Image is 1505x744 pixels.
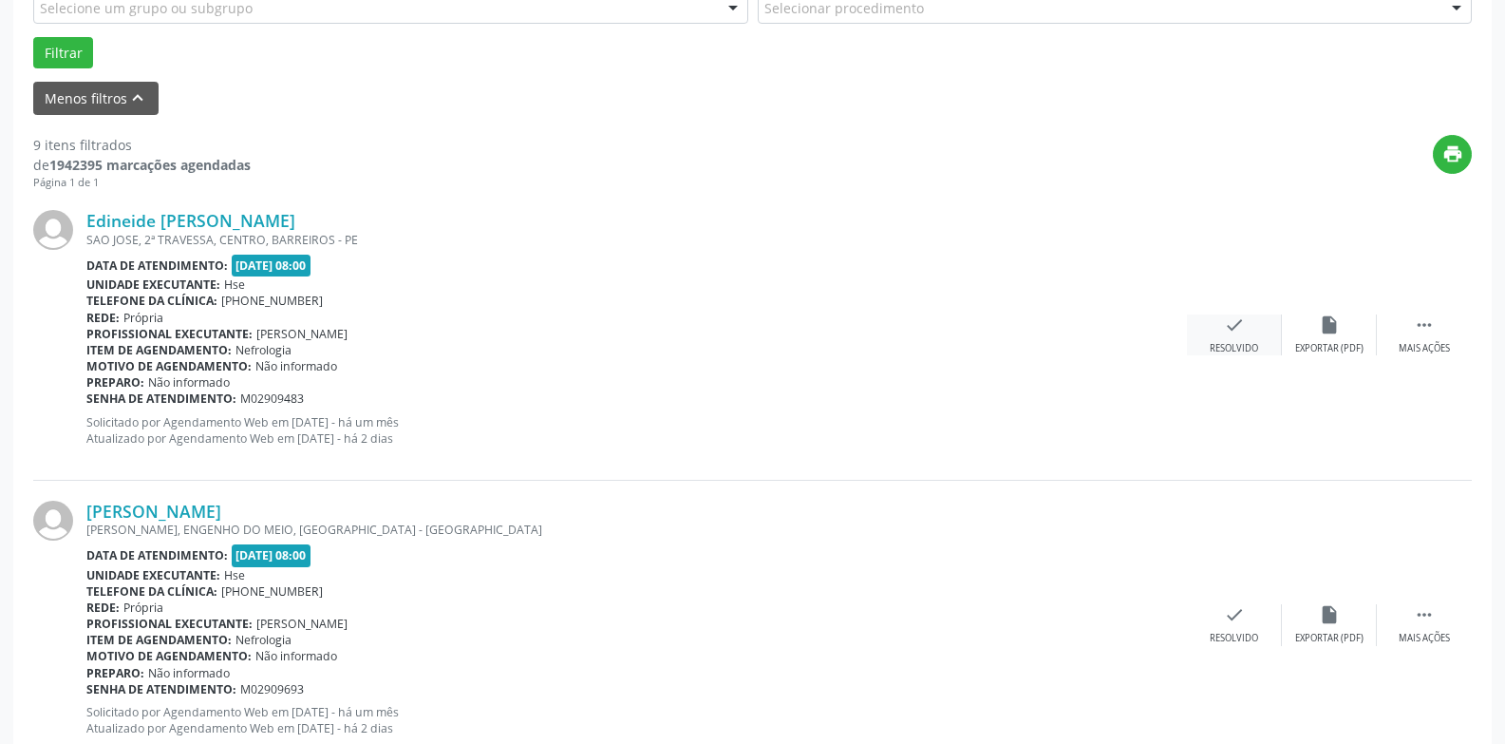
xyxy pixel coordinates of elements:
b: Senha de atendimento: [86,681,236,697]
span: Própria [123,600,163,616]
span: Nefrologia [235,632,292,648]
strong: 1942395 marcações agendadas [49,156,251,174]
b: Data de atendimento: [86,547,228,563]
span: [DATE] 08:00 [232,544,311,566]
i: insert_drive_file [1319,315,1340,335]
p: Solicitado por Agendamento Web em [DATE] - há um mês Atualizado por Agendamento Web em [DATE] - h... [86,414,1187,447]
span: Própria [123,310,163,326]
span: [PERSON_NAME] [256,616,348,632]
span: [PHONE_NUMBER] [221,293,323,309]
div: 9 itens filtrados [33,135,251,155]
b: Unidade executante: [86,277,220,293]
button: print [1433,135,1472,174]
b: Preparo: [86,665,144,681]
div: SAO JOSE, 2ª TRAVESSA, CENTRO, BARREIROS - PE [86,232,1187,248]
b: Senha de atendimento: [86,391,236,407]
button: Filtrar [33,37,93,69]
span: [PHONE_NUMBER] [221,583,323,600]
b: Motivo de agendamento: [86,358,252,374]
b: Item de agendamento: [86,632,232,648]
i: check [1224,315,1245,335]
i: insert_drive_file [1319,604,1340,625]
span: [DATE] 08:00 [232,255,311,277]
div: [PERSON_NAME], ENGENHO DO MEIO, [GEOGRAPHIC_DATA] - [GEOGRAPHIC_DATA] [86,522,1187,538]
div: de [33,155,251,175]
b: Motivo de agendamento: [86,648,252,664]
span: Não informado [148,374,230,391]
b: Profissional executante: [86,326,253,342]
i:  [1414,315,1435,335]
span: Nefrologia [235,342,292,358]
img: img [33,210,73,250]
div: Resolvido [1210,632,1258,645]
i: print [1442,143,1463,164]
span: [PERSON_NAME] [256,326,348,342]
span: Não informado [148,665,230,681]
div: Mais ações [1399,632,1450,645]
b: Rede: [86,600,120,616]
i: keyboard_arrow_up [127,87,148,108]
span: Não informado [255,648,337,664]
a: Edineide [PERSON_NAME] [86,210,295,231]
b: Data de atendimento: [86,258,228,274]
div: Mais ações [1399,342,1450,355]
span: Não informado [255,358,337,374]
b: Profissional executante: [86,616,253,632]
b: Telefone da clínica: [86,293,217,309]
b: Rede: [86,310,120,326]
div: Página 1 de 1 [33,175,251,191]
span: M02909693 [240,681,304,697]
button: Menos filtroskeyboard_arrow_up [33,82,159,115]
span: Hse [224,567,245,583]
b: Item de agendamento: [86,342,232,358]
div: Resolvido [1210,342,1258,355]
span: Hse [224,277,245,293]
a: [PERSON_NAME] [86,501,221,522]
div: Exportar (PDF) [1295,342,1364,355]
b: Preparo: [86,374,144,391]
i:  [1414,604,1435,625]
b: Unidade executante: [86,567,220,583]
img: img [33,501,73,541]
span: M02909483 [240,391,304,407]
p: Solicitado por Agendamento Web em [DATE] - há um mês Atualizado por Agendamento Web em [DATE] - h... [86,704,1187,736]
b: Telefone da clínica: [86,583,217,600]
div: Exportar (PDF) [1295,632,1364,645]
i: check [1224,604,1245,625]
